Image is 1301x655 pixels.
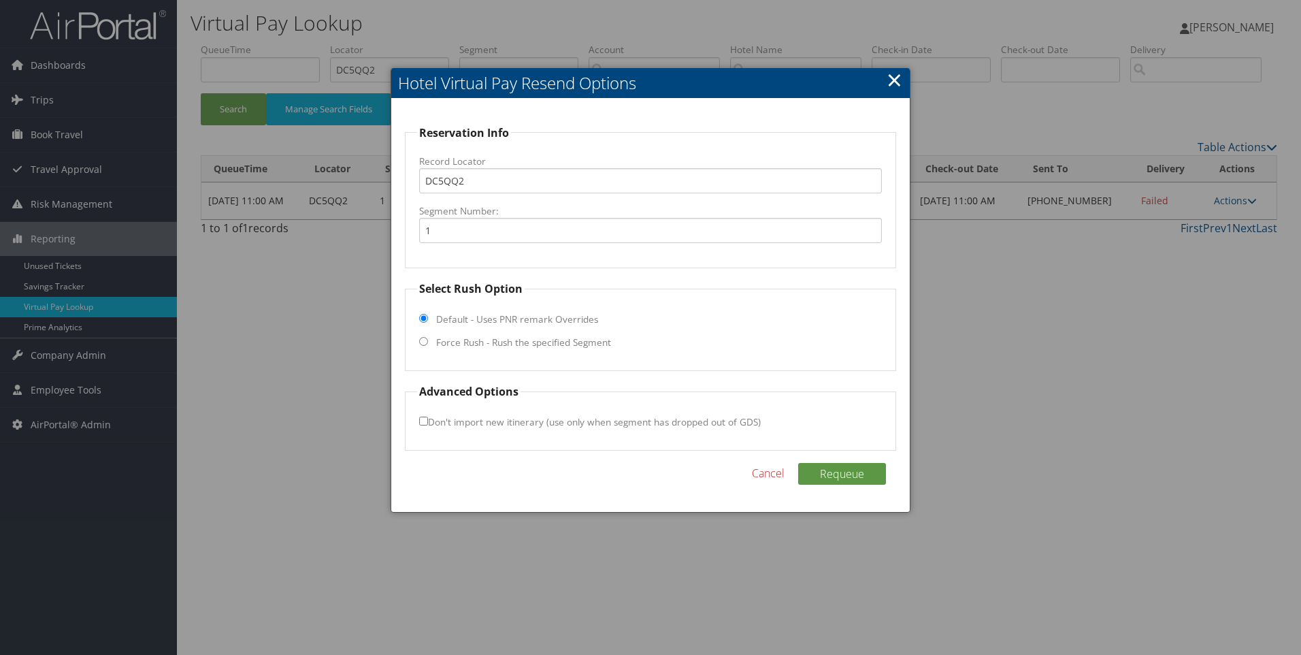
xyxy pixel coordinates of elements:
button: Requeue [798,463,886,485]
label: Force Rush - Rush the specified Segment [436,336,611,349]
legend: Reservation Info [417,125,511,141]
label: Segment Number: [419,204,883,218]
h2: Hotel Virtual Pay Resend Options [391,68,910,98]
label: Record Locator [419,155,883,168]
legend: Advanced Options [417,383,521,400]
a: Close [887,66,902,93]
label: Default - Uses PNR remark Overrides [436,313,598,326]
legend: Select Rush Option [417,281,525,297]
input: Don't import new itinerary (use only when segment has dropped out of GDS) [419,417,428,426]
label: Don't import new itinerary (use only when segment has dropped out of GDS) [419,409,761,434]
a: Cancel [752,465,785,481]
